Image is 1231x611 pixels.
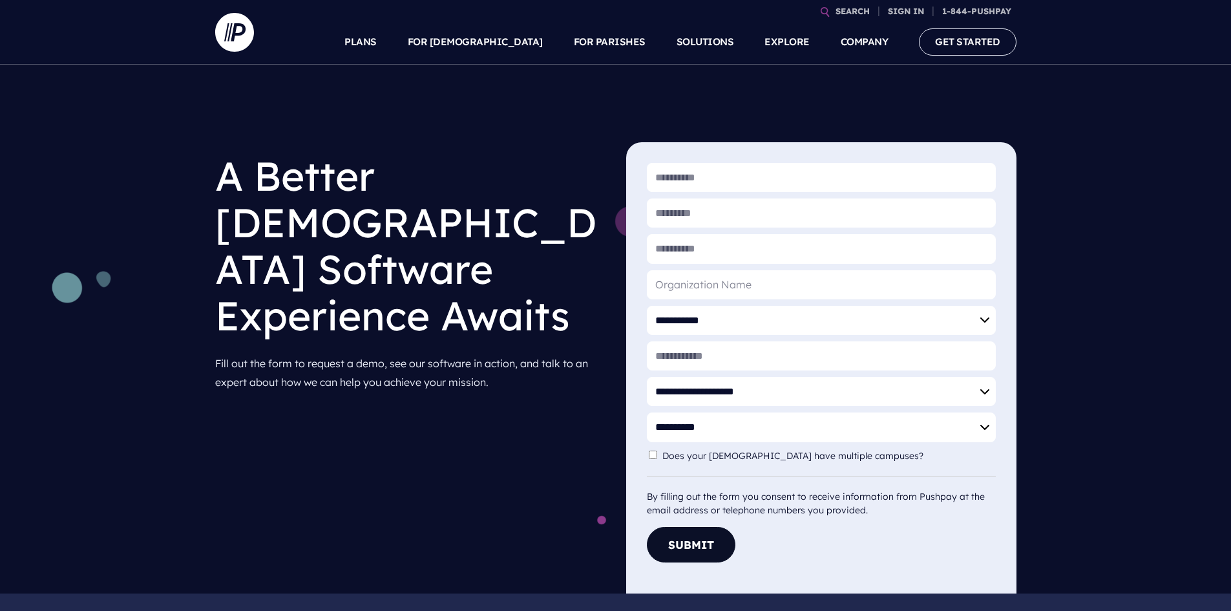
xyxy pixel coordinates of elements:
[647,477,996,517] div: By filling out the form you consent to receive information from Pushpay at the email address or t...
[919,28,1016,55] a: GET STARTED
[662,451,930,462] label: Does your [DEMOGRAPHIC_DATA] have multiple campuses?
[647,527,735,563] button: Submit
[841,19,889,65] a: COMPANY
[764,19,810,65] a: EXPLORE
[408,19,543,65] a: FOR [DEMOGRAPHIC_DATA]
[677,19,734,65] a: SOLUTIONS
[344,19,377,65] a: PLANS
[215,142,605,349] h1: A Better [DEMOGRAPHIC_DATA] Software Experience Awaits
[215,349,605,397] p: Fill out the form to request a demo, see our software in action, and talk to an expert about how ...
[647,270,996,299] input: Organization Name
[574,19,646,65] a: FOR PARISHES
